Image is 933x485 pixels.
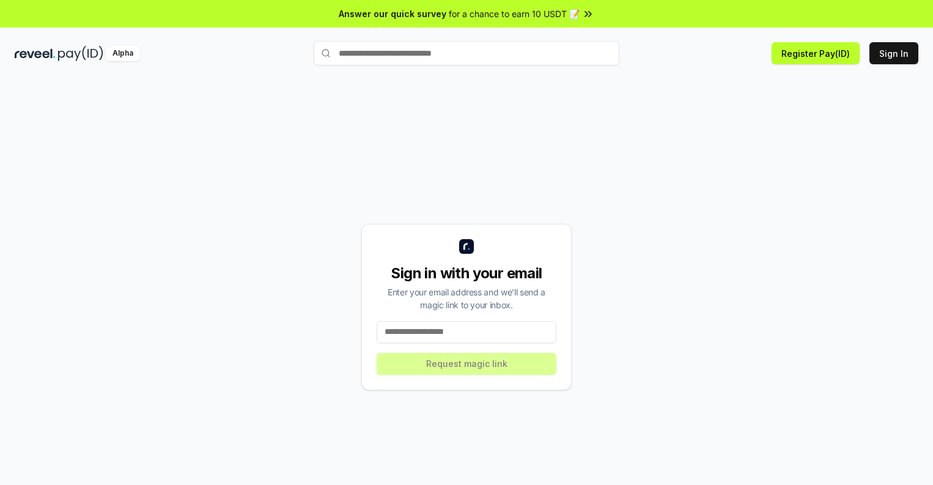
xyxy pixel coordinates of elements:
img: reveel_dark [15,46,56,61]
button: Register Pay(ID) [772,42,860,64]
span: Answer our quick survey [339,7,446,20]
div: Enter your email address and we’ll send a magic link to your inbox. [377,286,556,311]
img: logo_small [459,239,474,254]
img: pay_id [58,46,103,61]
button: Sign In [869,42,918,64]
div: Alpha [106,46,140,61]
div: Sign in with your email [377,264,556,283]
span: for a chance to earn 10 USDT 📝 [449,7,580,20]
